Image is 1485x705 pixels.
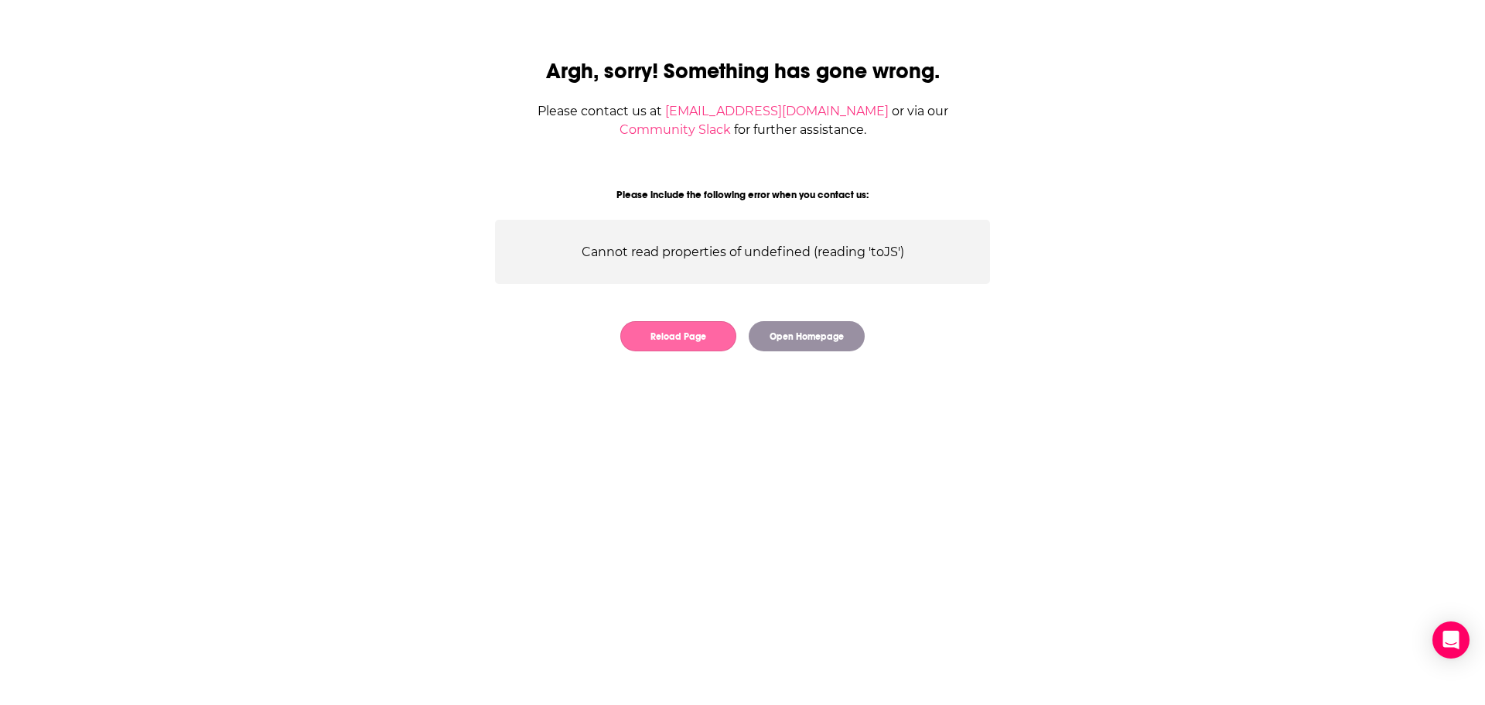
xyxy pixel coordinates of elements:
div: Please contact us at or via our for further assistance. [495,102,990,139]
a: Community Slack [620,122,731,137]
a: [EMAIL_ADDRESS][DOMAIN_NAME] [665,104,889,118]
div: Cannot read properties of undefined (reading 'toJS') [495,220,990,284]
button: Reload Page [620,321,736,351]
div: Please include the following error when you contact us: [495,189,990,201]
button: Open Homepage [749,321,865,351]
h2: Argh, sorry! Something has gone wrong. [495,58,990,84]
div: Open Intercom Messenger [1432,621,1470,659]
